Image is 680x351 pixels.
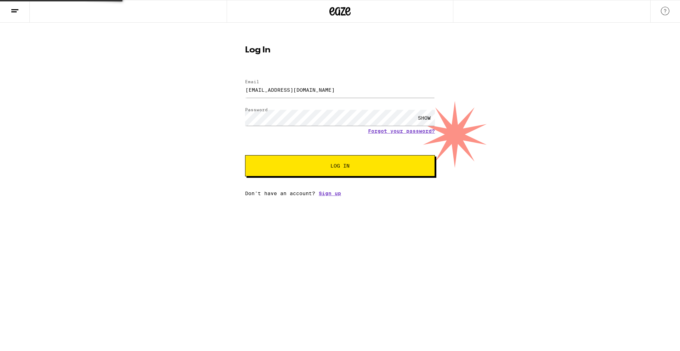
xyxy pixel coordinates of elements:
[368,128,435,134] a: Forgot your password?
[245,107,268,112] label: Password
[319,191,341,196] a: Sign up
[414,110,435,126] div: SHOW
[245,82,435,98] input: Email
[4,5,51,11] span: Hi. Need any help?
[245,191,435,196] div: Don't have an account?
[245,79,259,84] label: Email
[245,155,435,176] button: Log In
[330,163,350,168] span: Log In
[245,46,435,55] h1: Log In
